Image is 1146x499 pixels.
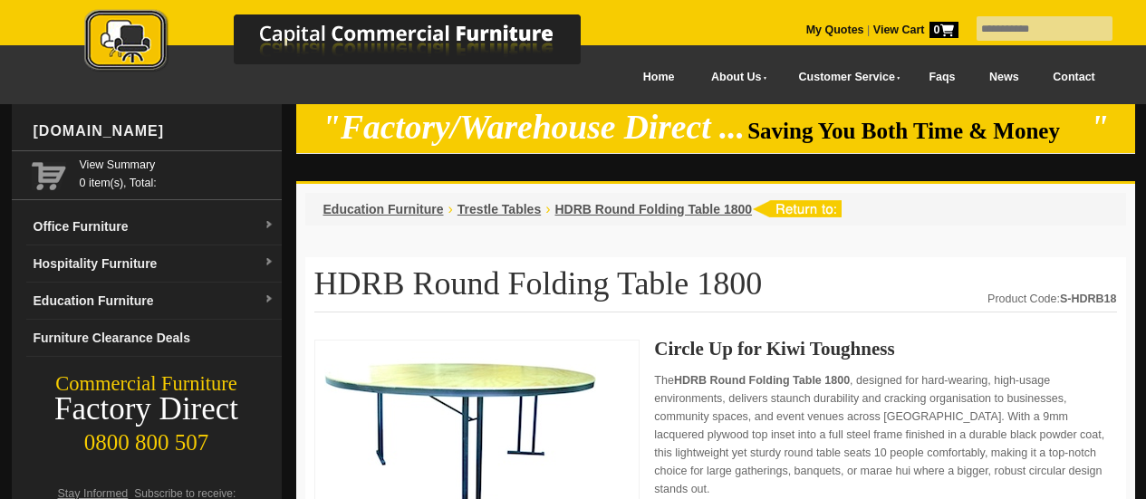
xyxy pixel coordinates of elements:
a: News [972,57,1035,98]
div: 0800 800 507 [12,421,282,456]
li: › [545,200,550,218]
div: [DOMAIN_NAME] [26,104,282,158]
a: View Cart0 [870,24,958,36]
a: View Summary [80,156,274,174]
a: Customer Service [778,57,911,98]
a: Faqs [912,57,973,98]
img: return to [752,200,842,217]
img: Capital Commercial Furniture Logo [34,9,669,75]
a: Capital Commercial Furniture Logo [34,9,669,81]
strong: HDRB Round Folding Table 1800 [674,374,850,387]
strong: S-HDRB18 [1060,293,1117,305]
img: dropdown [264,257,274,268]
a: HDRB Round Folding Table 1800 [555,202,753,216]
a: Education Furniture [323,202,444,216]
h1: HDRB Round Folding Table 1800 [314,266,1117,312]
strong: View Cart [873,24,958,36]
em: "Factory/Warehouse Direct ... [322,109,745,146]
a: About Us [691,57,778,98]
a: Hospitality Furnituredropdown [26,245,282,283]
h2: Circle Up for Kiwi Toughness [654,340,1116,358]
li: › [448,200,453,218]
em: " [1090,109,1109,146]
a: Trestle Tables [457,202,541,216]
img: dropdown [264,294,274,305]
span: 0 item(s), Total: [80,156,274,189]
span: 0 [929,22,958,38]
p: The , designed for hard-wearing, high-usage environments, delivers staunch durability and crackin... [654,371,1116,498]
a: My Quotes [806,24,864,36]
div: Product Code: [987,290,1116,308]
a: Contact [1035,57,1112,98]
a: Office Furnituredropdown [26,208,282,245]
img: dropdown [264,220,274,231]
a: Furniture Clearance Deals [26,320,282,357]
a: Education Furnituredropdown [26,283,282,320]
div: Factory Direct [12,397,282,422]
div: Commercial Furniture [12,371,282,397]
span: Saving You Both Time & Money [747,119,1087,143]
